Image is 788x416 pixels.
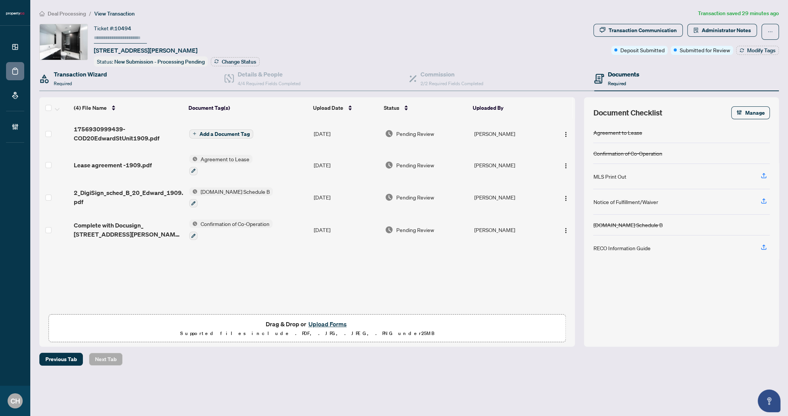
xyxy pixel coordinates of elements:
[198,220,273,228] span: Confirmation of Co-Operation
[593,128,642,137] div: Agreement to Lease
[74,125,183,143] span: 1756930999439-COD20EdwardStUnit1909.pdf
[310,97,381,118] th: Upload Date
[74,188,183,206] span: 2_DigiSign_sched_B_20_Edward_1909.pdf
[74,160,152,170] span: Lease agreement -1909.pdf
[189,155,252,175] button: Status IconAgreement to Lease
[94,46,198,55] span: [STREET_ADDRESS][PERSON_NAME]
[48,10,86,17] span: Deal Processing
[306,319,349,329] button: Upload Forms
[702,24,751,36] span: Administrator Notes
[189,155,198,163] img: Status Icon
[731,106,770,119] button: Manage
[89,9,91,18] li: /
[385,161,393,169] img: Document Status
[593,198,658,206] div: Notice of Fulfillment/Waiver
[471,118,550,149] td: [PERSON_NAME]
[89,353,123,366] button: Next Tab
[608,81,626,86] span: Required
[94,24,131,33] div: Ticket #:
[385,129,393,138] img: Document Status
[560,224,572,236] button: Logo
[396,161,434,169] span: Pending Review
[71,97,185,118] th: (4) File Name
[608,70,639,79] h4: Documents
[211,57,260,66] button: Change Status
[593,172,626,181] div: MLS Print Out
[620,46,665,54] span: Deposit Submitted
[385,226,393,234] img: Document Status
[185,97,310,118] th: Document Tag(s)
[560,159,572,171] button: Logo
[471,181,550,214] td: [PERSON_NAME]
[238,81,301,86] span: 4/4 Required Fields Completed
[745,107,765,119] span: Manage
[311,213,382,246] td: [DATE]
[6,11,24,16] img: logo
[471,149,550,181] td: [PERSON_NAME]
[758,390,780,412] button: Open asap
[49,315,565,343] span: Drag & Drop orUpload FormsSupported files include .PDF, .JPG, .JPEG, .PNG under25MB
[311,181,382,214] td: [DATE]
[396,193,434,201] span: Pending Review
[53,329,561,338] p: Supported files include .PDF, .JPG, .JPEG, .PNG under 25 MB
[222,59,256,64] span: Change Status
[74,221,183,239] span: Complete with Docusign_ [STREET_ADDRESS][PERSON_NAME] 1909_2025-08-28 14_21_48.pdf
[114,58,205,65] span: New Submission - Processing Pending
[199,131,250,137] span: Add a Document Tag
[593,24,683,37] button: Transaction Communication
[698,9,779,18] article: Transaction saved 29 minutes ago
[385,193,393,201] img: Document Status
[313,104,343,112] span: Upload Date
[39,353,83,366] button: Previous Tab
[198,187,273,196] span: [DOMAIN_NAME] Schedule B
[469,97,548,118] th: Uploaded By
[189,220,198,228] img: Status Icon
[593,108,662,118] span: Document Checklist
[40,24,87,60] img: IMG-C12268363_1.jpg
[198,155,252,163] span: Agreement to Lease
[420,81,483,86] span: 2/2 Required Fields Completed
[396,226,434,234] span: Pending Review
[747,48,776,53] span: Modify Tags
[563,195,569,201] img: Logo
[768,29,773,34] span: ellipsis
[189,187,273,208] button: Status Icon[DOMAIN_NAME] Schedule B
[238,70,301,79] h4: Details & People
[74,104,107,112] span: (4) File Name
[311,149,382,181] td: [DATE]
[609,24,677,36] div: Transaction Communication
[11,396,20,406] span: CH
[189,220,273,240] button: Status IconConfirmation of Co-Operation
[114,25,131,32] span: 10494
[593,244,650,252] div: RECO Information Guide
[94,56,208,67] div: Status:
[54,81,72,86] span: Required
[693,28,699,33] span: solution
[593,221,662,229] div: [DOMAIN_NAME] Schedule B
[396,129,434,138] span: Pending Review
[593,149,662,157] div: Confirmation of Co-Operation
[193,132,196,136] span: plus
[563,131,569,137] img: Logo
[560,128,572,140] button: Logo
[311,118,382,149] td: [DATE]
[384,104,399,112] span: Status
[687,24,757,37] button: Administrator Notes
[45,353,77,365] span: Previous Tab
[680,46,730,54] span: Submitted for Review
[189,187,198,196] img: Status Icon
[54,70,107,79] h4: Transaction Wizard
[563,227,569,234] img: Logo
[420,70,483,79] h4: Commission
[560,191,572,203] button: Logo
[266,319,349,329] span: Drag & Drop or
[39,11,45,16] span: home
[736,46,779,55] button: Modify Tags
[94,10,135,17] span: View Transaction
[563,163,569,169] img: Logo
[471,213,550,246] td: [PERSON_NAME]
[189,129,253,139] button: Add a Document Tag
[381,97,469,118] th: Status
